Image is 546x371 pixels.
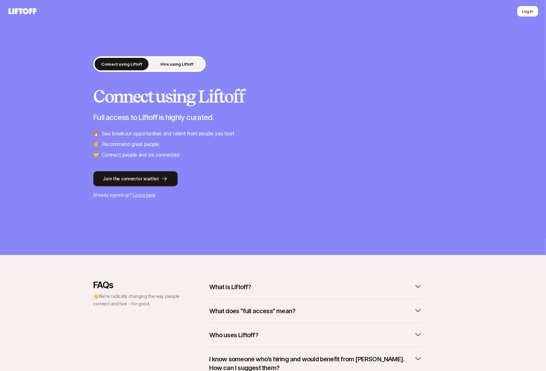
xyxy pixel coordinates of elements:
[209,331,258,339] p: Who uses Liftoff?
[93,129,100,138] span: 🔥
[93,280,181,290] p: FAQs
[102,140,159,148] p: Recommend great people
[93,171,178,186] button: Join the connector waitlist
[160,61,193,67] p: Hire using Liftoff
[93,293,181,308] p: 👋
[209,283,251,291] p: What is Liftoff?
[93,151,100,159] span: 🤝
[93,140,100,148] span: ✌️
[102,129,234,138] p: See breakout opportunities and talent from people you trust
[93,293,180,306] span: We’re radically changing the way people connect and hire – for good.
[517,6,539,17] button: Log in
[93,171,453,186] a: Join the connector waitlist
[101,61,142,67] p: Connect using Liftoff
[133,192,155,198] a: Log in here
[102,151,180,159] p: Connect people and be connected
[93,191,453,199] p: Already signed up?
[209,328,422,342] button: Who uses Liftoff?
[93,87,453,106] h2: Connect using Liftoff
[209,307,296,315] p: What does “full access” mean?
[209,280,422,294] button: What is Liftoff?
[93,113,453,122] p: Full access to Liftoff is highly curated.
[209,304,422,318] button: What does “full access” mean?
